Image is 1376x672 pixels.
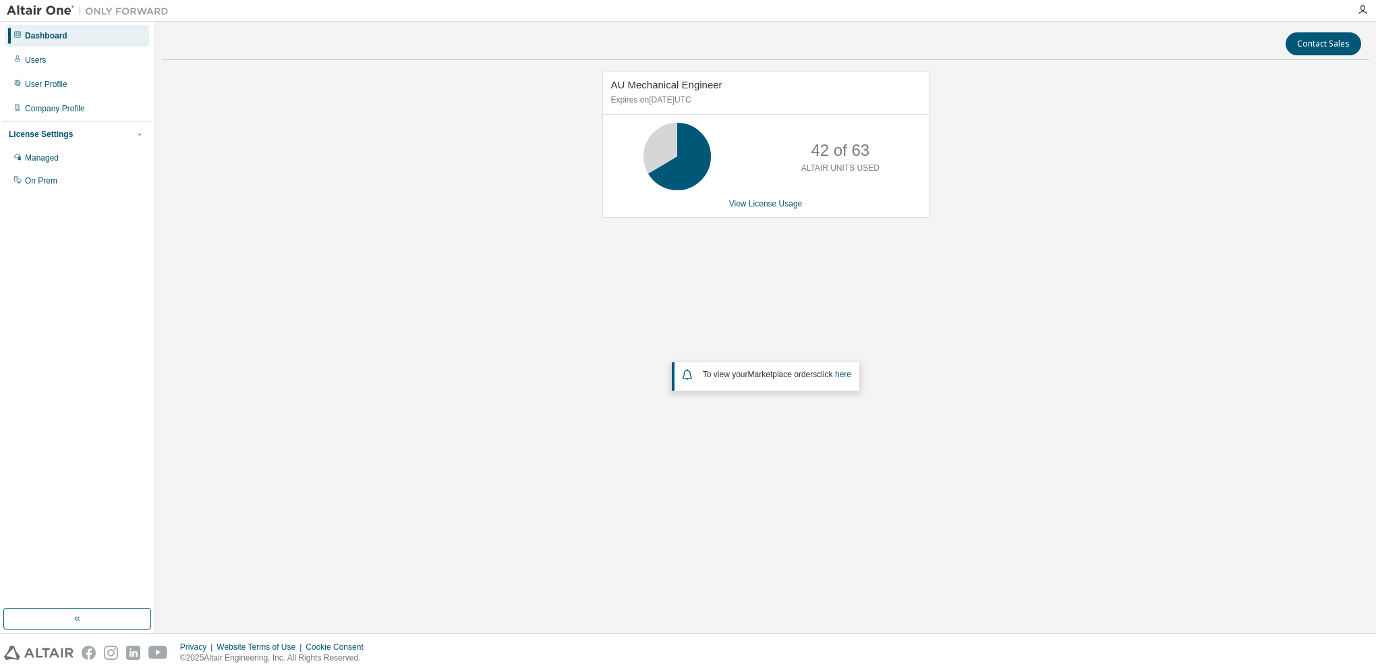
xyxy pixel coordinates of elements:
[25,30,67,41] div: Dashboard
[748,370,818,379] em: Marketplace orders
[25,103,85,114] div: Company Profile
[4,646,74,660] img: altair_logo.svg
[611,79,722,90] span: AU Mechanical Engineer
[126,646,140,660] img: linkedin.svg
[148,646,168,660] img: youtube.svg
[703,370,851,379] span: To view your click
[729,199,803,208] a: View License Usage
[306,642,371,652] div: Cookie Consent
[611,94,917,106] p: Expires on [DATE] UTC
[25,55,46,65] div: Users
[9,129,73,140] div: License Settings
[25,175,57,186] div: On Prem
[7,4,175,18] img: Altair One
[1286,32,1361,55] button: Contact Sales
[835,370,851,379] a: here
[801,163,880,174] p: ALTAIR UNITS USED
[180,642,217,652] div: Privacy
[217,642,306,652] div: Website Terms of Use
[104,646,118,660] img: instagram.svg
[180,652,372,664] p: © 2025 Altair Engineering, Inc. All Rights Reserved.
[811,139,869,162] p: 42 of 63
[82,646,96,660] img: facebook.svg
[25,79,67,90] div: User Profile
[25,152,59,163] div: Managed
